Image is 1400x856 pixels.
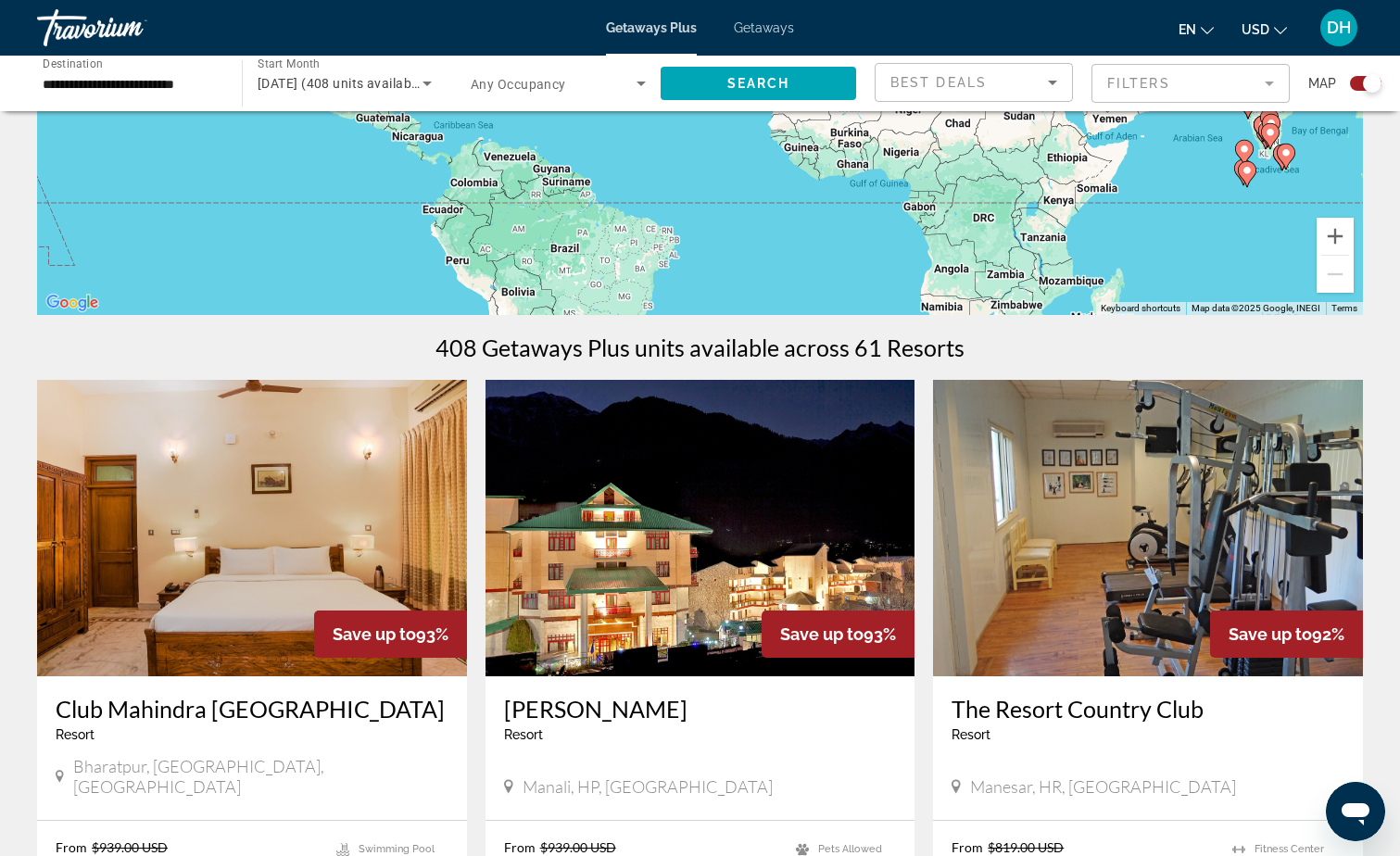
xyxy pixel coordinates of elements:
[42,291,103,315] a: Open this area in Google Maps (opens a new window)
[890,71,1057,94] mat-select: Sort by
[1210,611,1363,658] div: 92%
[486,380,915,676] img: 4087E01X.jpg
[258,76,426,91] span: [DATE] (408 units available)
[1255,843,1324,855] span: Fitness Center
[56,839,87,855] span: From
[606,20,697,35] a: Getaways Plus
[37,380,467,676] img: S316I01X.jpg
[734,20,794,35] a: Getaways
[1317,256,1354,293] button: Zoom out
[42,291,103,315] img: Google
[73,756,448,797] span: Bharatpur, [GEOGRAPHIC_DATA], [GEOGRAPHIC_DATA]
[1229,624,1312,644] span: Save up to
[1091,63,1290,104] button: Filter
[780,624,864,644] span: Save up to
[1327,19,1351,37] span: DH
[1331,303,1357,313] a: Terms (opens in new tab)
[890,75,987,90] span: Best Deals
[504,727,543,742] span: Resort
[540,839,616,855] span: $939.00 USD
[92,839,168,855] span: $939.00 USD
[952,727,990,742] span: Resort
[1315,8,1363,47] button: User Menu
[818,843,882,855] span: Pets Allowed
[1326,782,1385,841] iframe: Button to launch messaging window
[43,57,103,69] span: Destination
[933,380,1363,676] img: 4438O01X.jpg
[435,334,965,361] h1: 408 Getaways Plus units available across 61 Resorts
[504,695,897,723] a: [PERSON_NAME]
[56,727,95,742] span: Resort
[504,839,536,855] span: From
[988,839,1064,855] span: $819.00 USD
[471,77,566,92] span: Any Occupancy
[952,695,1344,723] a: The Resort Country Club
[952,839,983,855] span: From
[1192,303,1320,313] span: Map data ©2025 Google, INEGI
[1101,302,1180,315] button: Keyboard shortcuts
[37,4,222,52] a: Travorium
[762,611,914,658] div: 93%
[1308,70,1336,96] span: Map
[1179,22,1196,37] span: en
[258,57,320,70] span: Start Month
[1242,22,1269,37] span: USD
[661,67,856,100] button: Search
[523,776,773,797] span: Manali, HP, [GEOGRAPHIC_DATA]
[727,76,790,91] span: Search
[359,843,435,855] span: Swimming Pool
[1179,16,1214,43] button: Change language
[314,611,467,658] div: 93%
[970,776,1236,797] span: Manesar, HR, [GEOGRAPHIC_DATA]
[56,695,448,723] a: Club Mahindra [GEOGRAPHIC_DATA]
[1317,218,1354,255] button: Zoom in
[333,624,416,644] span: Save up to
[1242,16,1287,43] button: Change currency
